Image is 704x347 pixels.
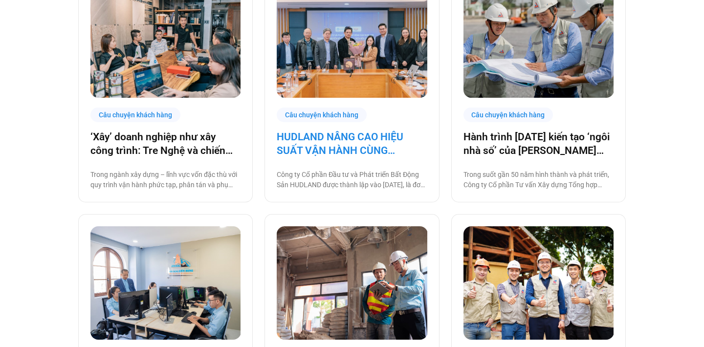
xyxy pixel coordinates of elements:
[463,130,614,157] a: Hành trình [DATE] kiến tạo ‘ngôi nhà số’ của [PERSON_NAME] cùng [DOMAIN_NAME]: Tiết kiệm 80% thời...
[90,108,180,123] div: Câu chuyện khách hàng
[463,108,553,123] div: Câu chuyện khách hàng
[463,170,614,190] p: Trong suốt gần 50 năm hình thành và phát triển, Công ty Cổ phần Tư vấn Xây dựng Tổng hợp (Nagecco...
[90,130,241,157] a: ‘Xây’ doanh nghiệp như xây công trình: Tre Nghệ và chiến lược chuyển đổi từ gốc
[277,130,427,157] a: HUDLAND NÂNG CAO HIỆU SUẤT VẬN HÀNH CÙNG [DOMAIN_NAME]
[90,226,241,339] img: chuyển đổi số liên hưng base
[90,170,241,190] p: Trong ngành xây dựng – lĩnh vực vốn đặc thù với quy trình vận hành phức tạp, phân tán và phụ thuộ...
[277,108,367,123] div: Câu chuyện khách hàng
[277,170,427,190] p: Công ty Cổ phần Đầu tư và Phát triển Bất Động Sản HUDLAND được thành lập vào [DATE], là đơn vị th...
